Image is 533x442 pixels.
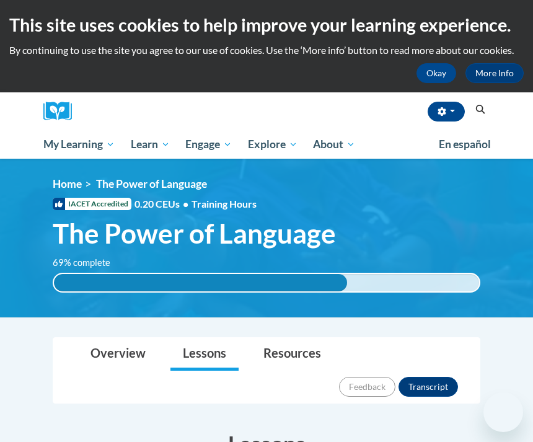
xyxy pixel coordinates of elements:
a: Home [53,177,82,190]
a: Overview [78,338,158,371]
span: Training Hours [192,198,257,210]
span: Learn [131,137,170,152]
span: The Power of Language [53,217,336,250]
label: 69% complete [53,256,124,270]
a: More Info [465,63,524,83]
button: Okay [416,63,456,83]
span: About [313,137,355,152]
a: Explore [240,130,306,159]
a: About [306,130,364,159]
a: My Learning [35,130,123,159]
a: Resources [251,338,333,371]
div: Main menu [34,130,499,159]
span: IACET Accredited [53,198,131,210]
span: • [183,198,188,210]
button: Account Settings [428,102,465,122]
span: 0.20 CEUs [134,197,192,211]
a: Lessons [170,338,239,371]
span: The Power of Language [96,177,207,190]
button: Search [471,102,490,117]
div: 69% complete [54,274,347,291]
span: En español [439,138,491,151]
a: En español [431,131,499,157]
img: Logo brand [43,102,81,121]
button: Feedback [339,377,395,397]
button: Transcript [399,377,458,397]
a: Learn [123,130,178,159]
span: My Learning [43,137,115,152]
a: Cox Campus [43,102,81,121]
h2: This site uses cookies to help improve your learning experience. [9,12,524,37]
a: Engage [177,130,240,159]
p: By continuing to use the site you agree to our use of cookies. Use the ‘More info’ button to read... [9,43,524,57]
span: Engage [185,137,232,152]
span: Explore [248,137,297,152]
iframe: Button to launch messaging window [483,392,523,432]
